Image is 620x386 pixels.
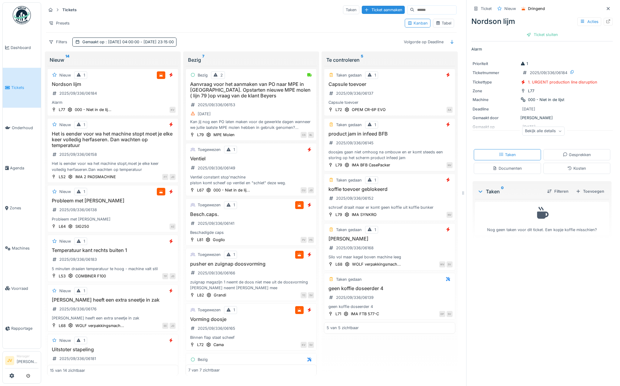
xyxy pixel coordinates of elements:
[162,323,168,329] div: EE
[188,156,314,162] h3: Ventiel
[197,342,204,348] div: L72
[528,88,534,94] div: L77
[59,288,71,294] div: Nieuw
[520,61,528,67] div: 1
[50,131,176,149] h3: Het is eender voor wa het machine stopt moet je elke keer volledig herfaseren. Dan wachten op tem...
[5,354,38,368] a: JV Manager[PERSON_NAME]
[308,342,314,348] div: SV
[197,292,204,298] div: L82
[336,122,362,128] div: Taken gedaan
[447,261,453,267] div: SV
[3,28,41,68] a: Dashboard
[327,254,452,260] div: Silo vol maar kegel boven machine leeg
[477,188,542,195] div: Taken
[481,6,492,11] div: Ticket
[545,187,571,195] div: Filteren
[362,6,405,14] div: Ticket aanmaken
[12,125,38,131] span: Onderhoud
[577,17,601,26] div: Acties
[335,162,342,168] div: L79
[50,347,176,352] h3: Uitstoter stapeling
[59,152,97,157] div: 2025/09/336/06158
[84,288,85,294] div: 1
[473,88,518,94] div: Zone
[336,227,362,233] div: Taken gedaan
[50,367,85,373] div: 15 van 14 zichtbaar
[352,261,401,267] div: WOLF verpakkingsmach...
[82,39,174,45] div: Gemaakt op
[499,152,516,158] div: Taken
[352,162,390,168] div: IMA BFB CasePacker
[188,261,314,267] h3: pusher en zuignap doosvorming
[188,56,314,64] div: Bezig
[50,81,176,87] h3: Nordson lijm
[65,56,69,64] sup: 14
[50,297,176,303] h3: [PERSON_NAME] heeft een extra sneetje in zak
[46,38,70,46] div: Filters
[59,356,96,361] div: 2025/09/336/06181
[59,273,66,279] div: L53
[327,325,359,331] div: 5 van 5 zichtbaar
[439,311,445,317] div: DP
[439,261,445,267] div: WV
[197,132,204,138] div: L79
[352,212,377,218] div: IMA SYNKRO
[188,81,314,99] h3: Aanvraag voor het aanmaken van PO naar MPE in [GEOGRAPHIC_DATA]. Opstarten nieuwe MPE molen ( lij...
[188,119,314,130] div: Kan jij nog een PO laten maken voor de gewerkte dagen wanneer we jullie laatste MPE molen hebben ...
[170,174,176,180] div: JD
[335,212,342,218] div: L79
[213,237,225,243] div: Goglio
[335,311,341,317] div: L71
[336,195,374,201] div: 2025/09/336/06152
[11,45,38,51] span: Dashboard
[75,224,89,229] div: SIG250
[198,72,208,78] div: Bezig
[11,85,38,90] span: Tickets
[447,162,453,168] div: NV
[473,79,518,85] div: Tickettype
[530,70,567,76] div: 2025/09/336/06184
[473,115,518,121] div: Gemaakt door
[567,165,586,171] div: Kosten
[197,187,204,193] div: L67
[59,189,71,195] div: Nieuw
[59,306,97,312] div: 2025/09/336/06176
[50,216,176,222] div: Probleem met [PERSON_NAME]
[479,204,605,233] div: Nog geen taken voor dit ticket. Een kopje koffie misschien?
[50,266,176,272] div: 5 minuten draaien temperatuur te hoog - machine valt stil
[351,311,379,317] div: IMA FTB 577-C
[327,131,452,137] h3: product jam in infeed BFB
[522,106,535,112] div: [DATE]
[198,221,234,226] div: 2025/09/336/06141
[3,188,41,228] a: Zones
[407,20,428,26] div: Kanban
[59,207,97,213] div: 2025/09/336/06138
[75,273,106,279] div: COMBINER F100
[188,316,314,322] h3: Vorming doosje
[213,187,250,193] div: 000 - Niet in de lij...
[327,236,452,242] h3: [PERSON_NAME]
[233,147,235,152] div: 1
[3,148,41,188] a: Agenda
[59,224,66,229] div: L64
[13,6,31,24] img: Badge_color-CXgf-gQk.svg
[59,238,71,244] div: Nieuw
[198,307,221,313] div: Toegewezen
[10,205,38,211] span: Zones
[11,286,38,291] span: Voorraad
[233,307,235,313] div: 1
[162,174,168,180] div: FT
[10,165,38,171] span: Agenda
[59,90,97,96] div: 2025/09/336/06184
[301,187,307,193] div: CU
[447,212,453,218] div: NV
[213,132,235,138] div: MPE Molen
[471,46,613,52] p: Alarm
[301,342,307,348] div: KV
[301,237,307,243] div: PV
[327,204,452,210] div: schroef draait maar er komt geen koffie uit koffie bunker
[301,132,307,138] div: CS
[188,279,314,291] div: zuignap magazijn 1 neemt de doos niet mee uit de doosvorming [PERSON_NAME] neemt [PERSON_NAME] mee
[447,107,453,113] div: AA
[5,356,14,365] li: JV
